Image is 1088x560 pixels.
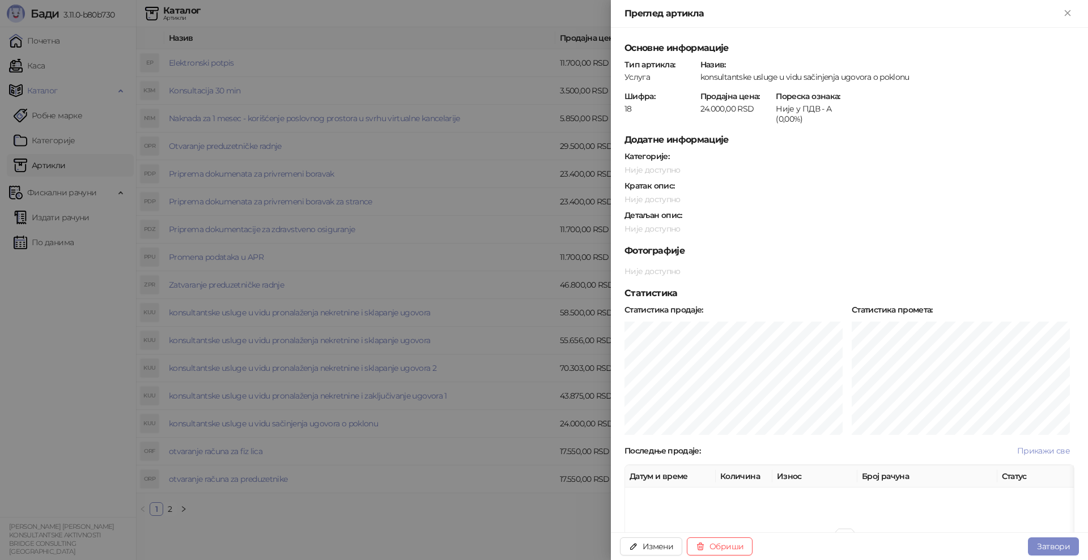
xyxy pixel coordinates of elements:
[1061,7,1074,20] button: Close
[700,59,726,70] strong: Назив :
[776,91,840,101] strong: Пореска ознака :
[716,465,772,488] th: Количина
[623,104,697,114] div: 18
[699,72,1076,82] div: konsultantske usluge u vidu sačinjenja ugovora o poklonu
[620,537,682,555] button: Измени
[624,446,700,456] strong: Последње продаје :
[624,59,675,70] strong: Тип артикла :
[624,305,703,315] strong: Статистика продаје :
[624,165,681,175] span: Није доступно
[1013,444,1074,458] button: Прикажи све
[624,287,1074,300] h5: Статистика
[624,133,1074,147] h5: Додатне информације
[624,181,674,191] strong: Кратак опис :
[1028,537,1079,555] button: Затвори
[687,537,753,555] button: Обриши
[624,41,1074,55] h5: Основне информације
[625,465,716,488] th: Датум и време
[623,72,697,82] div: Услуга
[624,244,1074,258] h5: Фотографије
[857,465,997,488] th: Број рачуна
[700,91,760,101] strong: Продајна цена :
[624,194,681,204] span: Није доступно
[624,210,682,220] strong: Детаљан опис :
[624,151,669,161] strong: Категорије :
[852,305,933,315] strong: Статистика промета :
[772,465,857,488] th: Износ
[775,104,848,124] div: Није у ПДВ - А (0,00%)
[624,7,1061,20] div: Преглед артикла
[624,266,681,276] span: Није доступно
[1017,446,1070,456] span: Прикажи све
[624,91,655,101] strong: Шифра :
[699,104,773,114] div: 24.000,00 RSD
[624,224,681,234] span: Није доступно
